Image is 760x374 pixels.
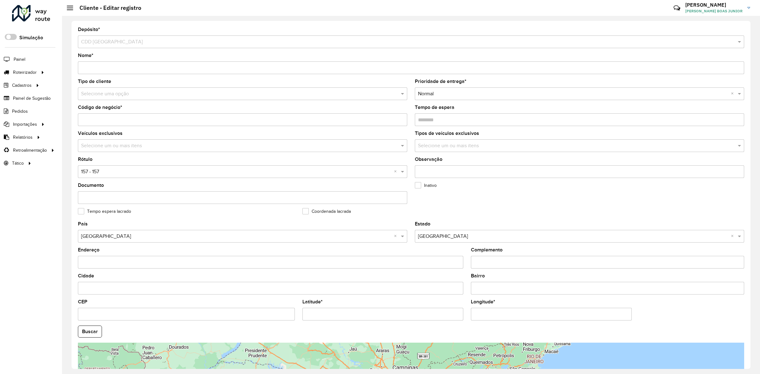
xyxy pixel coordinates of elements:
label: Tempo espera lacrado [78,208,131,215]
label: Bairro [471,272,485,280]
label: Rótulo [78,155,92,163]
label: Veículos exclusivos [78,130,123,137]
span: Pedidos [12,108,28,115]
label: Estado [415,220,430,228]
label: Código de negócio [78,104,122,111]
label: CEP [78,298,87,306]
span: Painel de Sugestão [13,95,51,102]
label: Prioridade de entrega [415,78,466,85]
label: Nome [78,52,93,59]
label: Cidade [78,272,94,280]
label: Latitude [302,298,323,306]
label: Tempo de espera [415,104,454,111]
span: Retroalimentação [13,147,47,154]
label: Inativo [415,182,437,189]
label: Depósito [78,26,100,33]
span: Cadastros [12,82,32,89]
button: Buscar [78,326,102,338]
a: Contato Rápido [670,1,684,15]
span: Tático [12,160,24,167]
h3: [PERSON_NAME] [685,2,743,8]
span: Importações [13,121,37,128]
span: Clear all [731,90,736,98]
label: Documento [78,181,104,189]
label: Tipo de cliente [78,78,111,85]
span: Clear all [731,232,736,240]
label: País [78,220,88,228]
span: Roteirizador [13,69,37,76]
span: Painel [14,56,25,63]
label: Endereço [78,246,99,254]
label: Complemento [471,246,503,254]
span: Clear all [394,232,399,240]
span: [PERSON_NAME] BOAS JUNIOR [685,8,743,14]
label: Longitude [471,298,495,306]
label: Coordenada lacrada [302,208,351,215]
h2: Cliente - Editar registro [73,4,141,11]
span: Clear all [394,168,399,175]
label: Tipos de veículos exclusivos [415,130,479,137]
label: Simulação [19,34,43,41]
span: Relatórios [13,134,33,141]
label: Observação [415,155,442,163]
